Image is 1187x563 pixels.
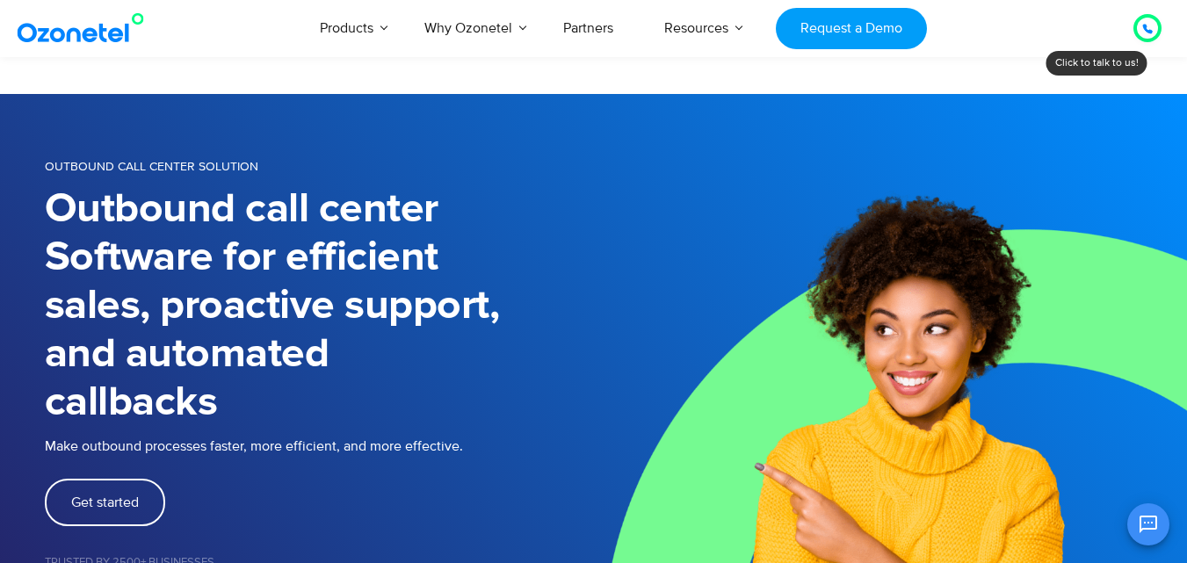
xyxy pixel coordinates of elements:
a: Get started [45,479,165,526]
a: Request a Demo [776,8,926,49]
button: Open chat [1127,503,1169,545]
span: OUTBOUND CALL CENTER SOLUTION [45,159,258,174]
p: Make outbound processes faster, more efficient, and more effective. [45,436,594,457]
h1: Outbound call center Software for efficient sales, proactive support, and automated callbacks [45,185,594,427]
span: Get started [71,495,139,509]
